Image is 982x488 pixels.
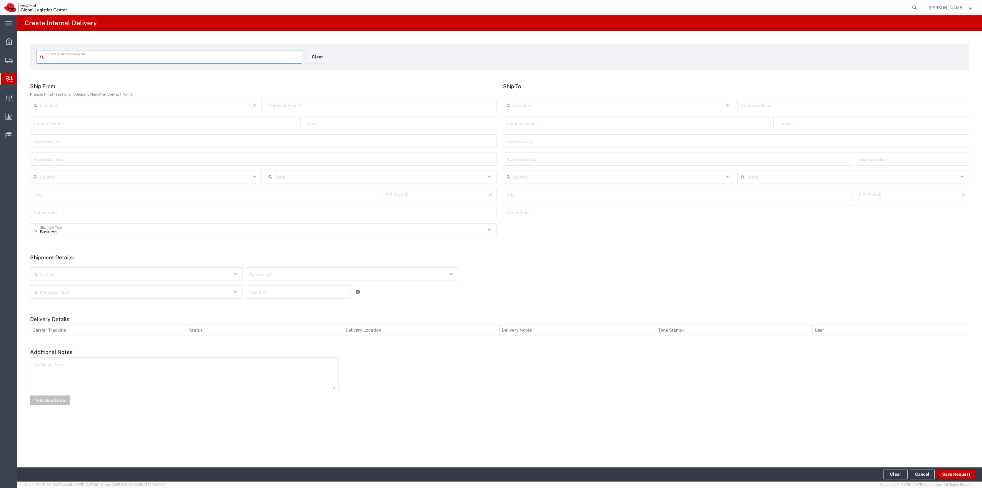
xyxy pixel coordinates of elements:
span: Server: 2025.19.0-d447cefac8f [25,483,98,486]
th: Delivery Notes [500,325,656,336]
span: [DATE] 09:39:01 [140,483,165,486]
img: logo [4,3,67,12]
button: [PERSON_NAME] [928,4,974,11]
span: [DATE] 10:47:06 [73,483,98,486]
h5: Ship To [503,83,969,89]
div: Please, fill at least one: 'Company Name' or 'Contact Name' [30,92,497,97]
button: Clear [305,50,330,64]
span: Client: 2025.19.0-129fbcf [101,483,165,486]
th: Status [187,325,343,336]
h5: Delivery Details: [30,316,969,322]
a: Add Item [354,288,362,296]
th: Carrier Tracking [30,325,187,336]
h5: Ship From [30,83,497,89]
a: Cancel [910,470,935,479]
table: Delivery Details: [30,325,969,336]
h5: Shipment Details: [30,254,969,261]
h4: Create Internal Delivery [25,15,97,31]
h5: Additional Notes: [30,349,969,355]
th: User [813,325,969,336]
th: Time Stamp [656,325,813,336]
span: Robert Lomax [929,4,964,11]
span: Copyright © [DATE]-[DATE] Agistix Inc., All Rights Reserved [880,482,975,487]
button: Clear [883,470,908,479]
th: Delivery Location [343,325,500,336]
button: Save Request [937,470,976,479]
